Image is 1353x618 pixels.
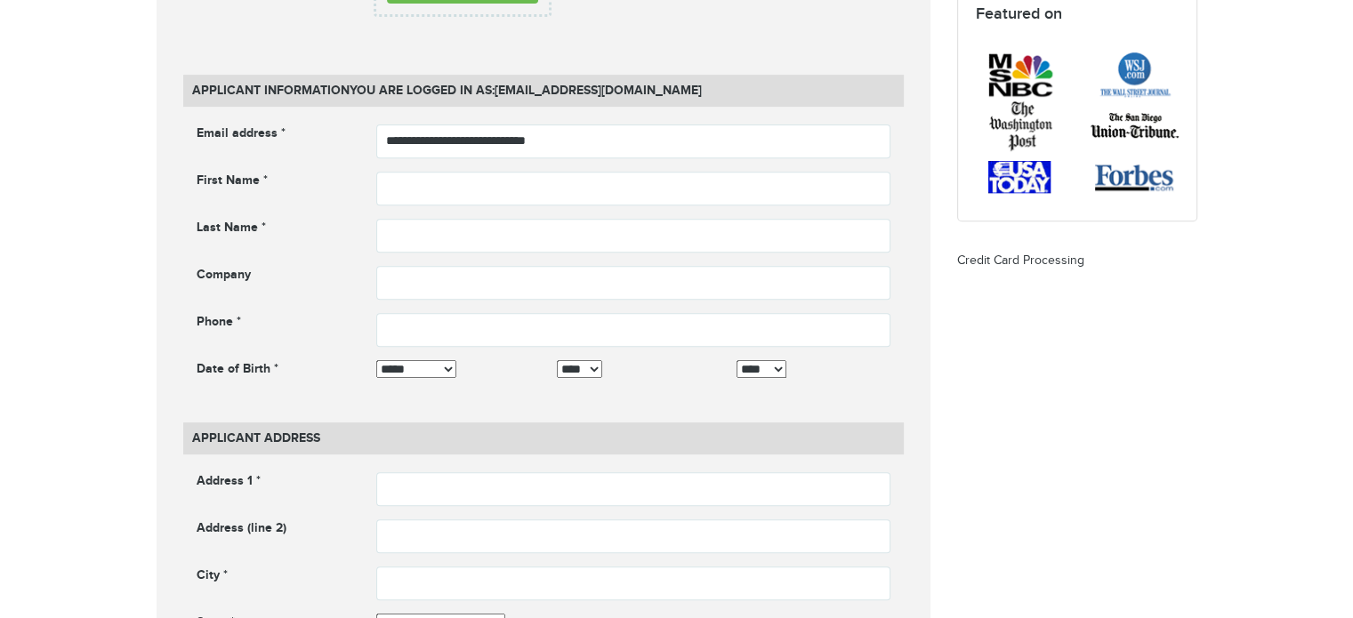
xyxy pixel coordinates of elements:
label: Address (line 2) [197,519,286,537]
span: You are logged in as: [EMAIL_ADDRESS][DOMAIN_NAME] [350,83,702,98]
label: Last Name * [197,219,266,237]
a: Credit Card Processing [957,253,1084,268]
img: featured-usatoday.png [976,152,1064,203]
h4: Applicant Information [183,75,904,107]
label: Date of Birth * [197,360,278,378]
img: featured-msnbc.png [976,50,1064,100]
label: Email address * [197,124,286,142]
h4: Applicant Address [183,422,904,454]
label: City * [197,566,228,584]
img: featured-wsj.png [1091,50,1179,100]
img: featured-forbes.png [1091,152,1179,203]
img: featured-tribune.png [1091,100,1179,151]
label: Phone * [197,313,241,331]
label: First Name * [197,172,268,189]
label: Address 1 * [197,472,261,490]
label: Company [197,266,251,284]
h4: Featured on [976,5,1179,23]
img: featured-post.png [976,100,1064,151]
